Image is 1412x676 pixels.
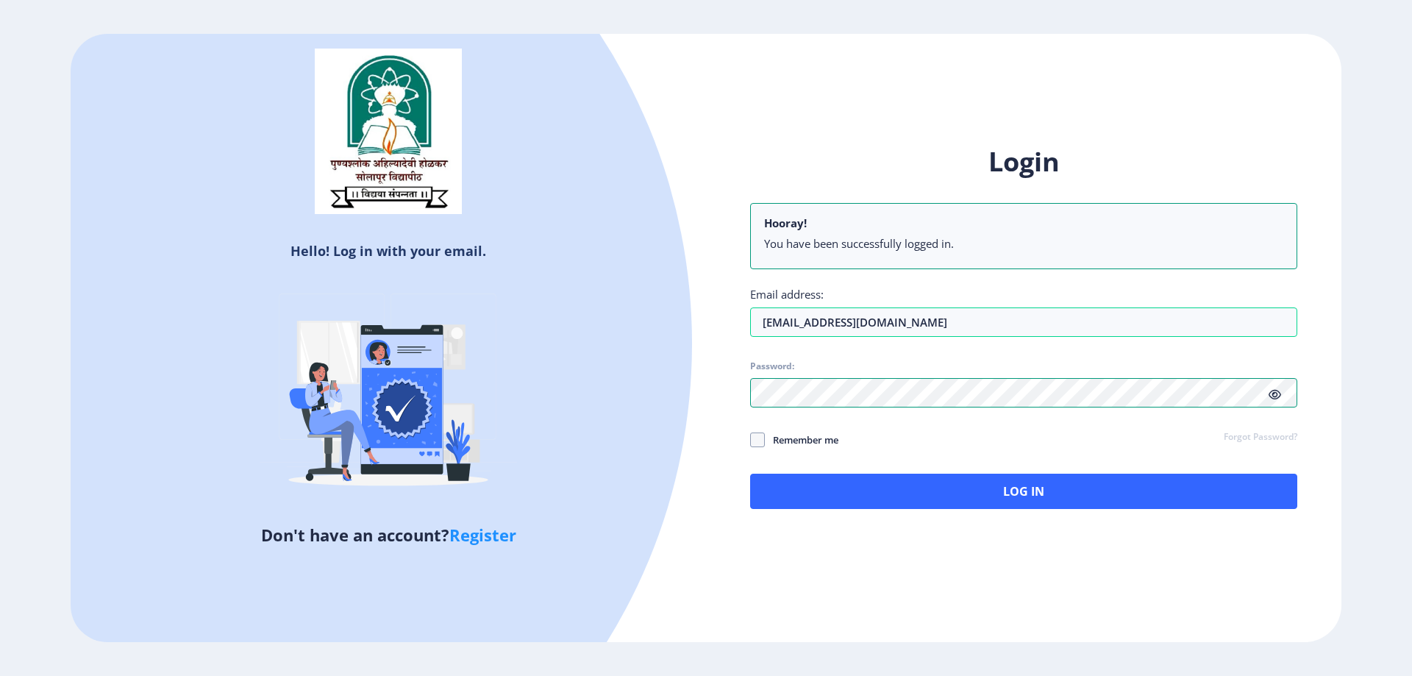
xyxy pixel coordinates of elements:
img: sulogo.png [315,49,462,215]
a: Forgot Password? [1224,431,1297,444]
label: Password: [750,360,794,372]
li: You have been successfully logged in. [764,236,1283,251]
b: Hooray! [764,216,807,230]
button: Log In [750,474,1297,509]
a: Register [449,524,516,546]
h5: Don't have an account? [82,523,695,547]
img: Verified-rafiki.svg [260,266,517,523]
h1: Login [750,144,1297,179]
span: Remember me [765,431,838,449]
input: Email address [750,307,1297,337]
label: Email address: [750,287,824,302]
